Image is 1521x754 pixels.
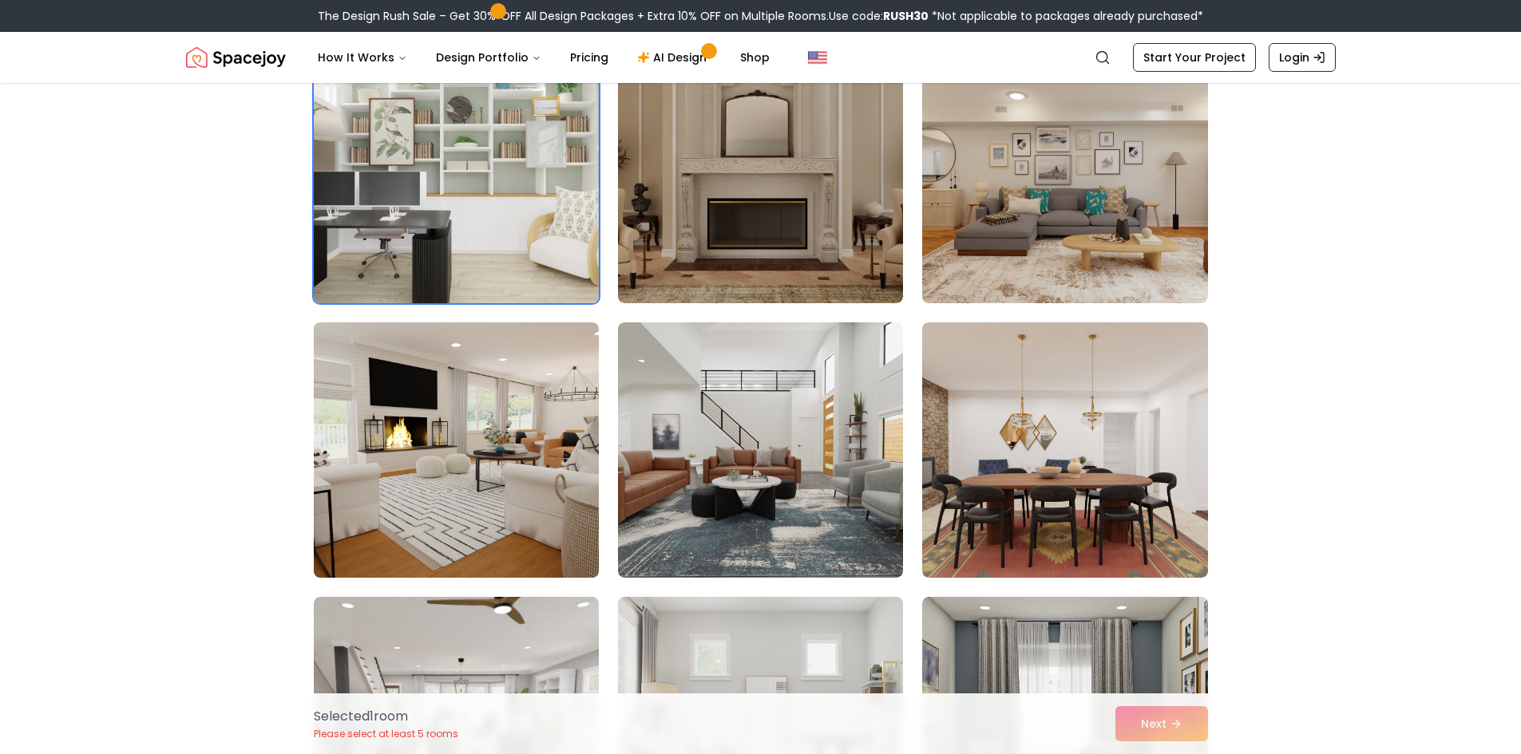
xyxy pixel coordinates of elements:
nav: Global [186,32,1336,83]
a: AI Design [624,41,724,73]
b: RUSH30 [883,8,929,24]
a: Login [1269,43,1336,72]
img: Room room-8 [618,48,903,303]
button: Design Portfolio [423,41,554,73]
img: United States [808,48,827,67]
img: Room room-12 [922,322,1207,578]
a: Start Your Project [1133,43,1256,72]
span: *Not applicable to packages already purchased* [929,8,1203,24]
img: Spacejoy Logo [186,41,286,73]
nav: Main [305,41,782,73]
p: Selected 1 room [314,707,458,726]
img: Room room-11 [618,322,903,578]
a: Pricing [557,41,621,73]
img: Room room-9 [922,48,1207,303]
img: Room room-10 [307,316,606,584]
a: Shop [727,41,782,73]
div: The Design Rush Sale – Get 30% OFF All Design Packages + Extra 10% OFF on Multiple Rooms. [318,8,1203,24]
a: Spacejoy [186,41,286,73]
span: Use code: [829,8,929,24]
img: Room room-7 [314,48,599,303]
p: Please select at least 5 rooms [314,728,458,740]
button: How It Works [305,41,420,73]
